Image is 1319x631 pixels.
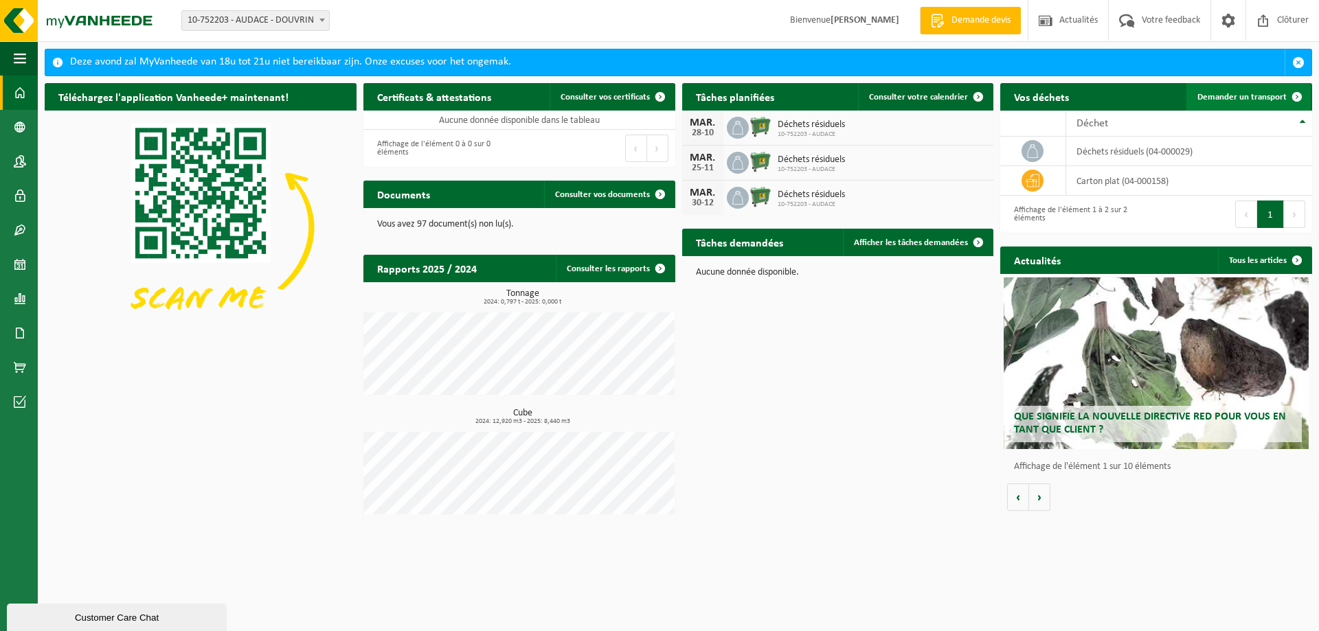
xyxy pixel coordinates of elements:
[647,135,668,162] button: Next
[682,229,797,255] h2: Tâches demandées
[778,154,845,165] span: Déchets résiduels
[182,11,329,30] span: 10-752203 - AUDACE - DOUVRIN
[363,181,444,207] h2: Documents
[1029,483,1050,511] button: Volgende
[689,187,717,198] div: MAR.
[778,190,845,200] span: Déchets résiduels
[625,135,647,162] button: Previous
[555,190,650,199] span: Consulter vos documents
[1007,199,1149,229] div: Affichage de l'élément 1 à 2 sur 2 éléments
[1066,166,1312,196] td: carton plat (04-000158)
[689,163,717,173] div: 25-11
[689,152,717,163] div: MAR.
[550,83,674,111] a: Consulter vos certificats
[831,15,899,25] strong: [PERSON_NAME]
[1076,118,1108,129] span: Déchet
[45,111,357,344] img: Download de VHEPlus App
[370,409,675,425] h3: Cube
[749,185,772,208] img: WB-0660-HPE-GN-01
[689,198,717,208] div: 30-12
[1284,200,1305,228] button: Next
[363,111,675,130] td: Aucune donnée disponible dans le tableau
[561,93,650,102] span: Consulter vos certificats
[7,601,229,631] iframe: chat widget
[70,49,1285,76] div: Deze avond zal MyVanheede van 18u tot 21u niet bereikbaar zijn. Onze excuses voor het ongemak.
[1000,83,1083,110] h2: Vos déchets
[370,289,675,306] h3: Tonnage
[749,115,772,138] img: WB-0660-HPE-GN-01
[749,150,772,173] img: WB-0660-HPE-GN-01
[778,119,845,130] span: Déchets résiduels
[370,133,512,163] div: Affichage de l'élément 0 à 0 sur 0 éléments
[869,93,968,102] span: Consulter votre calendrier
[370,418,675,425] span: 2024: 12,920 m3 - 2025: 8,440 m3
[1218,246,1311,274] a: Tous les articles
[920,7,1021,34] a: Demande devis
[1066,137,1312,166] td: déchets résiduels (04-000029)
[1014,411,1286,435] span: Que signifie la nouvelle directive RED pour vous en tant que client ?
[556,255,674,282] a: Consulter les rapports
[377,220,662,229] p: Vous avez 97 document(s) non lu(s).
[181,10,330,31] span: 10-752203 - AUDACE - DOUVRIN
[1235,200,1257,228] button: Previous
[45,83,302,110] h2: Téléchargez l'application Vanheede+ maintenant!
[363,83,505,110] h2: Certificats & attestations
[682,83,788,110] h2: Tâches planifiées
[778,165,845,174] span: 10-752203 - AUDACE
[1197,93,1287,102] span: Demander un transport
[689,117,717,128] div: MAR.
[1000,246,1074,273] h2: Actualités
[858,83,992,111] a: Consulter votre calendrier
[1257,200,1284,228] button: 1
[843,229,992,256] a: Afficher les tâches demandées
[363,255,491,282] h2: Rapports 2025 / 2024
[778,130,845,139] span: 10-752203 - AUDACE
[1004,277,1309,449] a: Que signifie la nouvelle directive RED pour vous en tant que client ?
[689,128,717,138] div: 28-10
[778,200,845,209] span: 10-752203 - AUDACE
[544,181,674,208] a: Consulter vos documents
[854,238,968,247] span: Afficher les tâches demandées
[1014,462,1305,472] p: Affichage de l'élément 1 sur 10 éléments
[1007,483,1029,511] button: Vorige
[370,299,675,306] span: 2024: 0,797 t - 2025: 0,000 t
[696,268,980,277] p: Aucune donnée disponible.
[1186,83,1311,111] a: Demander un transport
[948,14,1014,27] span: Demande devis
